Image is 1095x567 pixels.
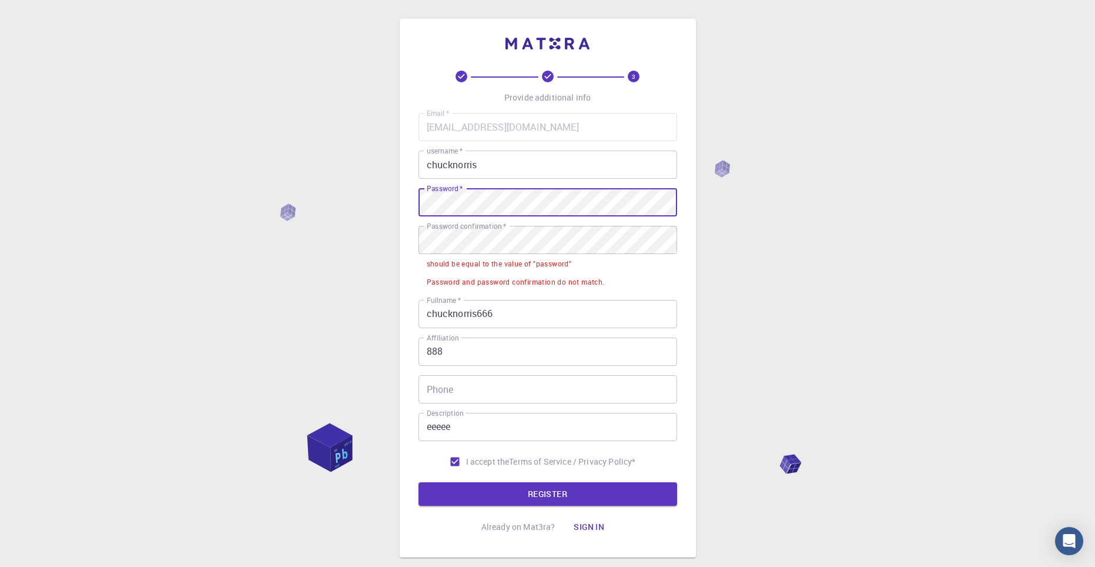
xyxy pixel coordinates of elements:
label: Password [427,184,463,194]
button: Sign in [564,515,614,539]
div: should be equal to the value of "password" [427,258,572,270]
label: Affiliation [427,333,458,343]
label: Description [427,408,464,418]
div: Password and password confirmation do not match. [427,276,605,288]
p: Terms of Service / Privacy Policy * [509,456,635,468]
label: Password confirmation [427,221,506,231]
label: Fullname [427,295,461,305]
text: 3 [632,72,635,81]
button: REGISTER [418,482,677,506]
p: Already on Mat3ra? [481,521,555,533]
span: I accept the [466,456,510,468]
a: Terms of Service / Privacy Policy* [509,456,635,468]
p: Provide additional info [504,92,591,104]
label: Email [427,108,449,118]
div: Open Intercom Messenger [1055,527,1083,555]
label: username [427,146,463,156]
